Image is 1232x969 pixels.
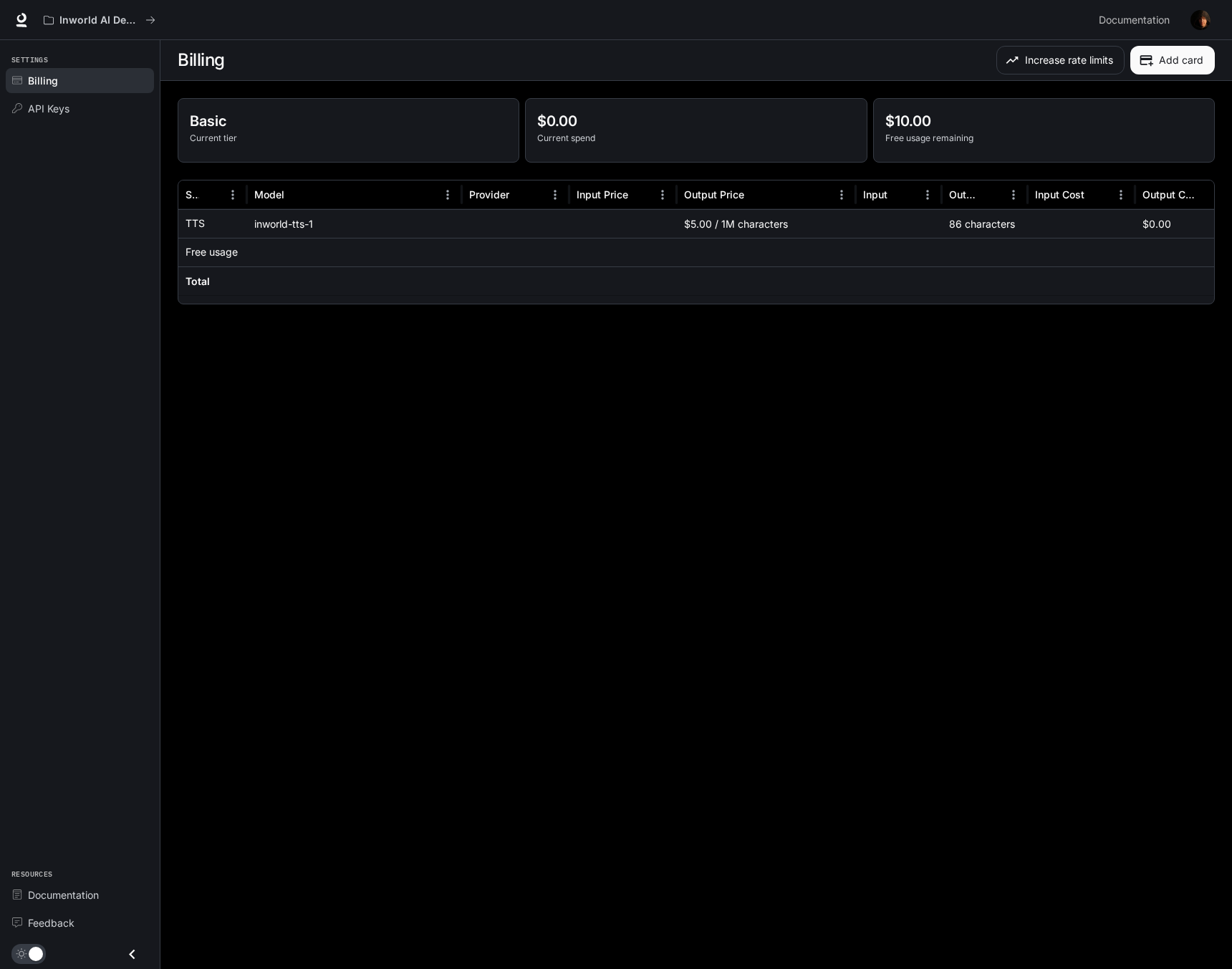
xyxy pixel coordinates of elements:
[917,184,938,206] button: Menu
[28,73,58,88] span: Billing
[186,188,199,201] div: Service
[59,14,140,26] p: Inworld AI Demos
[885,132,1203,145] p: Free usage remaining
[1086,184,1107,206] button: Sort
[1142,188,1195,201] div: Output Cost
[1186,6,1215,34] button: User avatar
[178,46,225,74] h1: Billing
[28,915,74,930] span: Feedback
[942,209,1028,238] div: 86 characters
[863,188,887,201] div: Input
[190,110,507,132] p: Basic
[116,940,148,969] button: Close drawer
[186,216,205,231] p: TTS
[6,68,154,93] a: Billing
[652,184,673,206] button: Menu
[537,110,855,132] p: $0.00
[889,184,910,206] button: Sort
[190,132,507,145] p: Current tier
[6,882,154,907] a: Documentation
[1093,6,1180,34] a: Documentation
[684,188,744,201] div: Output Price
[6,96,154,121] a: API Keys
[201,184,222,206] button: Sort
[29,945,43,961] span: Dark mode toggle
[186,245,238,259] p: Free usage
[1003,184,1024,206] button: Menu
[1099,11,1170,29] span: Documentation
[831,184,852,206] button: Menu
[437,184,458,206] button: Menu
[1190,10,1211,30] img: User avatar
[885,110,1203,132] p: $10.00
[537,132,855,145] p: Current spend
[677,209,856,238] div: $5.00 / 1M characters
[577,188,628,201] div: Input Price
[1035,188,1084,201] div: Input Cost
[1130,46,1215,74] button: Add card
[544,184,566,206] button: Menu
[28,887,99,902] span: Documentation
[286,184,307,206] button: Sort
[186,274,210,289] h6: Total
[1110,184,1132,206] button: Menu
[511,184,532,206] button: Sort
[6,910,154,935] a: Feedback
[949,188,980,201] div: Output
[469,188,509,201] div: Provider
[996,46,1125,74] button: Increase rate limits
[37,6,162,34] button: All workspaces
[1196,184,1218,206] button: Sort
[981,184,1003,206] button: Sort
[630,184,651,206] button: Sort
[247,209,462,238] div: inworld-tts-1
[254,188,284,201] div: Model
[28,101,69,116] span: API Keys
[746,184,767,206] button: Sort
[222,184,244,206] button: Menu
